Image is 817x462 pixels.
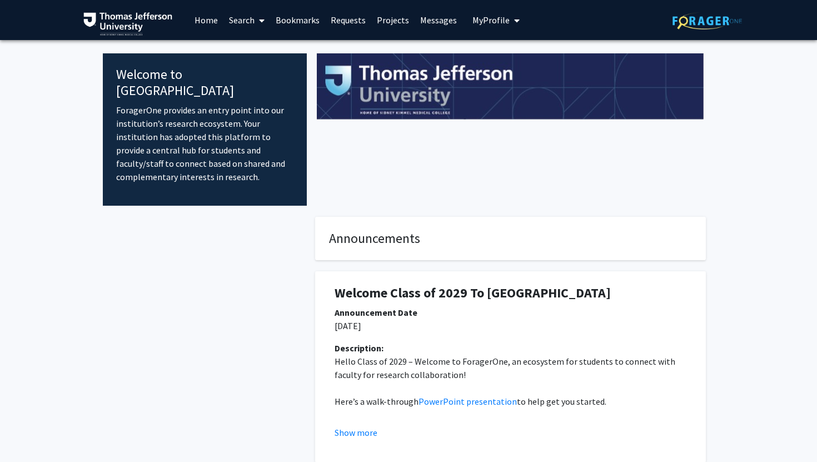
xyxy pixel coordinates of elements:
[335,306,686,319] div: Announcement Date
[83,12,172,36] img: Thomas Jefferson University Logo
[335,285,686,301] h1: Welcome Class of 2029 To [GEOGRAPHIC_DATA]
[116,103,293,183] p: ForagerOne provides an entry point into our institution’s research ecosystem. Your institution ha...
[335,426,377,439] button: Show more
[325,1,371,39] a: Requests
[672,12,742,29] img: ForagerOne Logo
[317,53,704,120] img: Cover Image
[335,355,686,381] p: Hello Class of 2029 – Welcome to ForagerOne, an ecosystem for students to connect with faculty fo...
[335,341,686,355] div: Description:
[223,1,270,39] a: Search
[189,1,223,39] a: Home
[116,67,293,99] h4: Welcome to [GEOGRAPHIC_DATA]
[335,319,686,332] p: [DATE]
[270,1,325,39] a: Bookmarks
[329,231,692,247] h4: Announcements
[419,396,517,407] a: PowerPoint presentation
[415,1,462,39] a: Messages
[472,14,510,26] span: My Profile
[335,395,686,408] p: Here’s a walk-through to help get you started.
[8,412,47,454] iframe: Chat
[371,1,415,39] a: Projects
